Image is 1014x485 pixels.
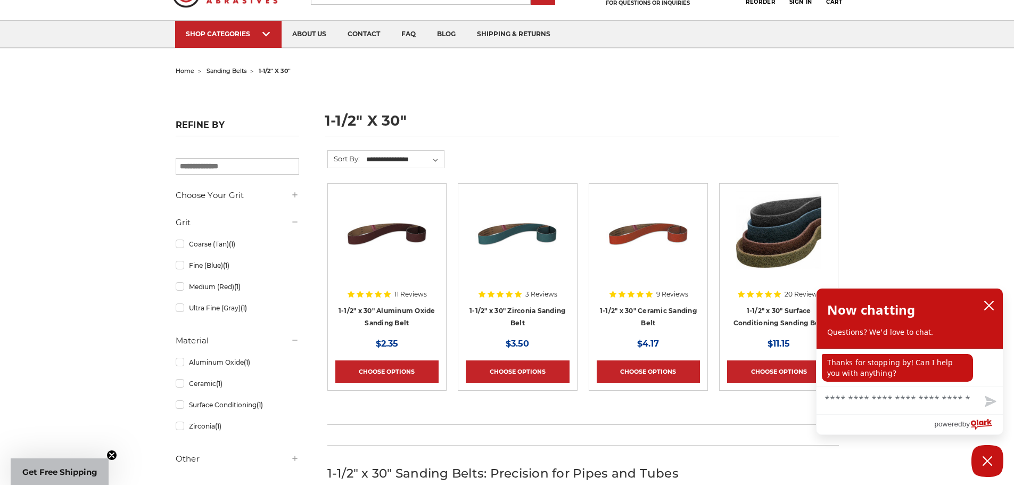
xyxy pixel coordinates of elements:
button: Send message [976,390,1003,414]
a: 1-1/2" x 30" Sanding Belt - Zirconia [466,191,569,294]
a: Fine (Blue) [176,256,299,275]
span: (1) [216,380,222,388]
h1: 1-1/2" x 30" [325,113,839,136]
a: Choose Options [466,360,569,383]
span: (1) [257,401,263,409]
select: Sort By: [365,152,444,168]
span: 11 Reviews [394,291,427,298]
img: 1-1/2" x 30" Sanding Belt - Ceramic [606,191,691,276]
a: sanding belts [207,67,246,75]
h5: Grit [176,216,299,229]
a: contact [337,21,391,48]
a: Coarse (Tan) [176,235,299,253]
span: powered [934,417,962,431]
a: 1.5"x30" Surface Conditioning Sanding Belts [727,191,830,294]
label: Sort By: [328,151,360,167]
img: 1-1/2" x 30" Sanding Belt - Aluminum Oxide [344,191,430,276]
a: Ceramic [176,374,299,393]
div: SHOP CATEGORIES [186,30,271,38]
a: Powered by Olark [934,415,1003,434]
span: by [962,417,970,431]
span: 20 Reviews [785,291,821,298]
div: Get Free ShippingClose teaser [11,458,109,485]
a: about us [282,21,337,48]
span: (1) [215,422,221,430]
a: 1-1/2" x 30" Ceramic Sanding Belt [600,307,697,327]
a: 1-1/2" x 30" Sanding Belt - Aluminum Oxide [335,191,439,294]
a: Choose Options [335,360,439,383]
a: home [176,67,194,75]
h5: Material [176,334,299,347]
span: (1) [223,261,229,269]
a: Choose Options [597,360,700,383]
p: Questions? We'd love to chat. [827,327,992,338]
span: (1) [241,304,247,312]
p: Thanks for stopping by! Can I help you with anything? [822,354,973,382]
span: $11.15 [768,339,790,349]
a: 1-1/2" x 30" Aluminum Oxide Sanding Belt [339,307,435,327]
a: blog [426,21,466,48]
h5: Other [176,453,299,465]
a: faq [391,21,426,48]
a: Choose Options [727,360,830,383]
span: (1) [234,283,241,291]
a: Aluminum Oxide [176,353,299,372]
span: $2.35 [376,339,398,349]
h2: Now chatting [827,299,915,320]
div: olark chatbox [816,288,1003,435]
img: 1.5"x30" Surface Conditioning Sanding Belts [736,191,821,276]
span: (1) [244,358,250,366]
div: chat [817,349,1003,386]
a: shipping & returns [466,21,561,48]
img: 1-1/2" x 30" Sanding Belt - Zirconia [475,191,560,276]
a: 1-1/2" x 30" Zirconia Sanding Belt [469,307,565,327]
a: Surface Conditioning [176,396,299,414]
span: (1) [229,240,235,248]
span: $3.50 [506,339,529,349]
h5: Refine by [176,120,299,136]
span: 3 Reviews [525,291,557,298]
h2: 1-1/2" x 30" Sanding Belts: Precision for Pipes and Tubes [327,464,839,483]
a: 1-1/2" x 30" Sanding Belt - Ceramic [597,191,700,294]
a: Ultra Fine (Gray) [176,299,299,317]
a: 1-1/2" x 30" Surface Conditioning Sanding Belt [733,307,825,327]
a: Medium (Red) [176,277,299,296]
span: Get Free Shipping [22,467,97,477]
span: 1-1/2" x 30" [259,67,291,75]
button: Close teaser [106,450,117,461]
button: Close Chatbox [971,445,1003,477]
h5: Choose Your Grit [176,189,299,202]
button: close chatbox [980,298,997,314]
span: 9 Reviews [656,291,688,298]
a: Zirconia [176,417,299,435]
span: $4.17 [637,339,659,349]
